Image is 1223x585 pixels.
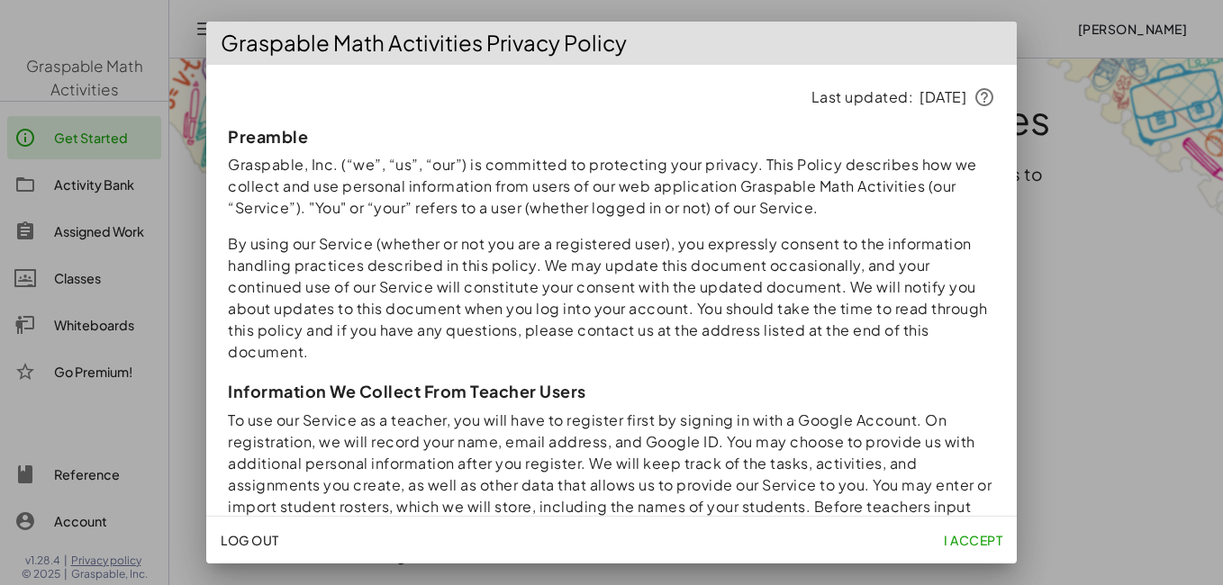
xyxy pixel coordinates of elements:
[213,524,286,556] button: Log Out
[228,86,995,108] p: Last updated: [DATE]
[228,126,995,147] h3: Preamble
[221,532,279,548] span: Log Out
[944,532,1002,548] span: I accept
[228,409,995,582] p: To use our Service as a teacher, you will have to register first by signing in with a Google Acco...
[206,22,1017,65] div: Graspable Math Activities Privacy Policy
[937,524,1010,556] button: I accept
[228,381,995,401] h3: Information We Collect From Teacher Users
[228,233,995,363] p: By using our Service (whether or not you are a registered user), you expressly consent to the inf...
[228,154,995,219] p: Graspable, Inc. (“we”, “us”, “our”) is committed to protecting your privacy. This Policy describe...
